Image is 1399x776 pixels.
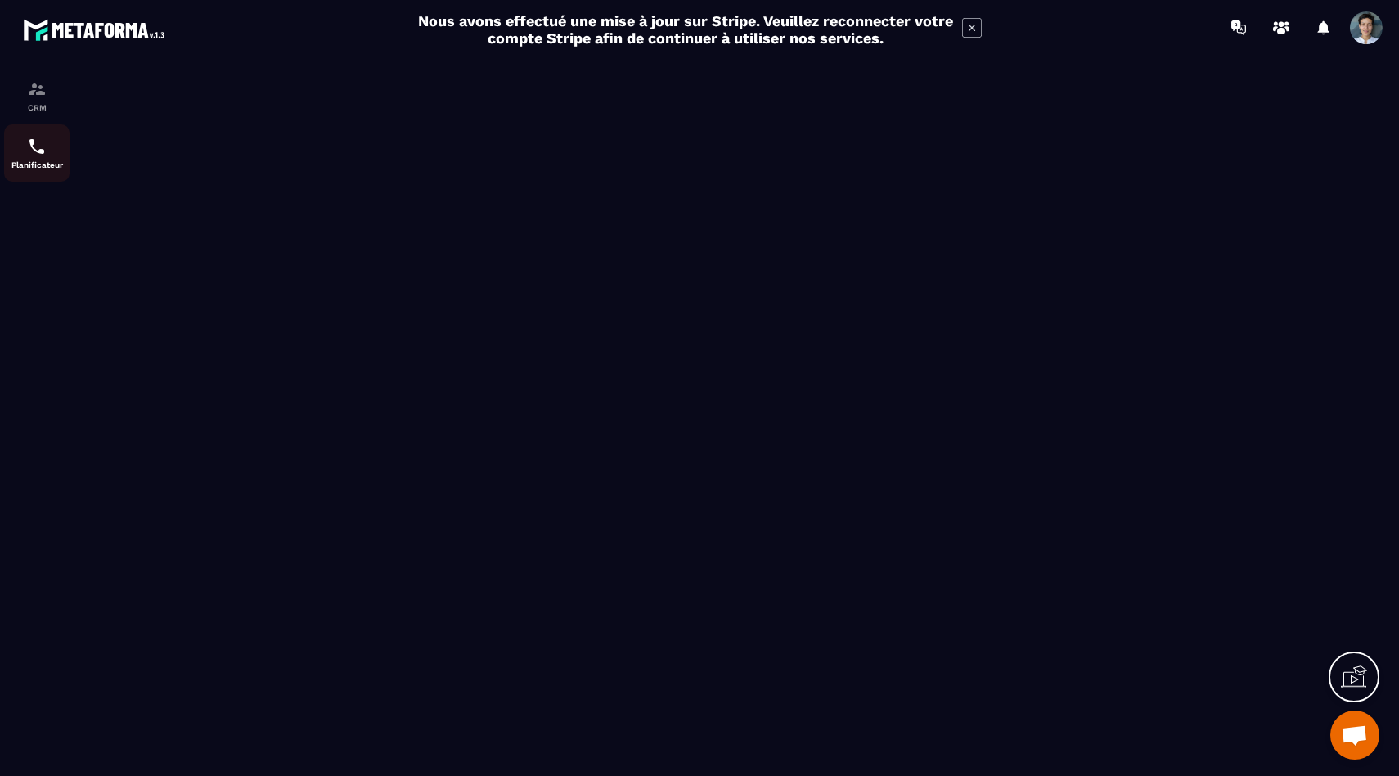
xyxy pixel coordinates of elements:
[4,67,70,124] a: formationformationCRM
[27,137,47,156] img: scheduler
[417,12,954,47] h2: Nous avons effectué une mise à jour sur Stripe. Veuillez reconnecter votre compte Stripe afin de ...
[27,79,47,99] img: formation
[1330,711,1379,760] div: Ouvrir le chat
[4,103,70,112] p: CRM
[4,160,70,169] p: Planificateur
[4,124,70,182] a: schedulerschedulerPlanificateur
[23,15,170,45] img: logo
